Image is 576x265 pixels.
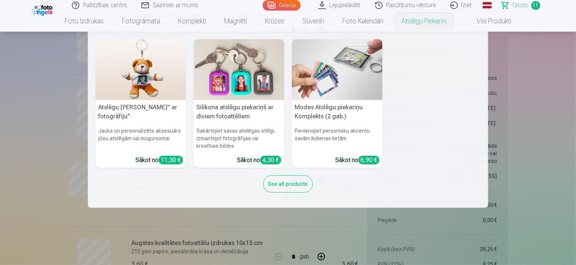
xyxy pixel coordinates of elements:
[336,156,380,165] div: Sākot no
[292,124,383,153] h6: Pievienojiet personisku akcentu savām ikdienas lietām
[237,156,281,165] div: Sākot no
[96,39,186,100] img: Atslēgu piekariņš Lācītis" ar fotogrāfiju"
[260,156,281,164] div: 4,30 €
[256,11,293,32] a: Krūzes
[392,11,456,32] a: Atslēgu piekariņi
[333,11,392,32] a: Foto kalendāri
[32,3,55,16] img: /fa1
[293,11,333,32] a: Suvenīri
[215,11,256,32] a: Magnēti
[194,124,284,153] h6: Sakārtojiet savas atslēgas stilīgi, izmantojot fotogrāfijas vai kreatīvas bildes
[96,100,186,124] h5: Atslēgu [PERSON_NAME]" ar fotogrāfiju"
[292,39,383,168] a: Modes Atslēgu piekariņu Komplekts (2 gab.)Modes Atslēgu piekariņu Komplekts (2 gab.)Pievienojiet ...
[169,11,215,32] a: Komplekti
[56,11,113,32] a: Foto izdrukas
[194,39,284,168] a: Silikona atslēgu piekariņš ar diviem fotoattēliemSilikona atslēgu piekariņš ar diviem fotoattēlie...
[136,156,183,165] div: Sākot no
[292,100,383,124] h5: Modes Atslēgu piekariņu Komplekts (2 gab.)
[113,11,169,32] a: Fotogrāmata
[96,124,186,153] h6: Jauks un personalizēts aksesuārs jūsu atslēgām vai mugursomai
[263,179,313,187] a: See all products
[263,175,313,193] div: See all products
[194,39,284,100] img: Silikona atslēgu piekariņš ar diviem fotoattēliem
[194,100,284,124] h5: Silikona atslēgu piekariņš ar diviem fotoattēliem
[359,156,380,164] div: 6,90 €
[513,1,528,10] span: Grozs
[292,39,383,100] img: Modes Atslēgu piekariņu Komplekts (2 gab.)
[96,39,186,168] a: Atslēgu piekariņš Lācītis" ar fotogrāfiju"Atslēgu [PERSON_NAME]" ar fotogrāfiju"Jauks un personal...
[531,1,540,10] span: 11
[159,156,183,164] div: 11,30 €
[456,11,520,32] a: Visi produkti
